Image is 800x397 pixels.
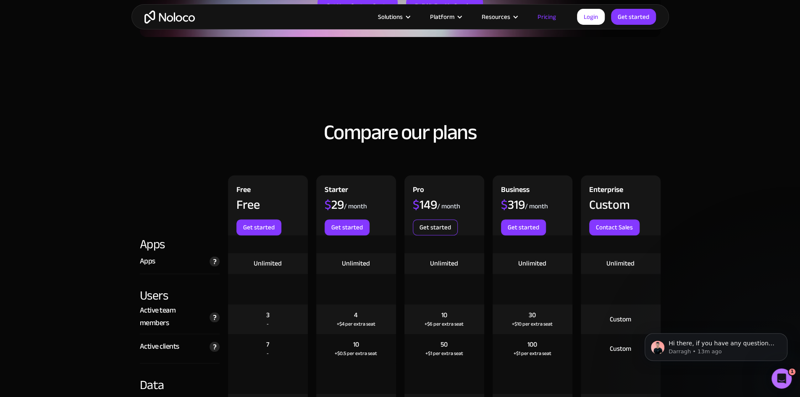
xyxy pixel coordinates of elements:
[140,340,179,353] div: Active clients
[367,11,420,22] div: Solutions
[325,193,331,216] span: $
[144,11,195,24] a: home
[342,259,370,268] div: Unlimited
[140,255,155,268] div: Apps
[606,259,635,268] div: Unlimited
[514,349,551,358] div: +$1 per extra seat
[441,340,448,349] div: 50
[335,349,377,358] div: +$0.5 per extra seat
[512,320,553,328] div: +$10 per extra seat
[140,235,220,253] div: Apps
[577,9,605,25] a: Login
[420,11,471,22] div: Platform
[344,202,367,211] div: / month
[254,259,282,268] div: Unlimited
[527,340,537,349] div: 100
[337,320,375,328] div: +$4 per extra seat
[430,259,458,268] div: Unlimited
[501,184,530,198] div: Business
[518,259,546,268] div: Unlimited
[611,9,656,25] a: Get started
[425,320,464,328] div: +$6 per extra seat
[236,198,260,211] div: Free
[140,304,205,329] div: Active team members
[589,198,630,211] div: Custom
[140,363,220,394] div: Data
[527,11,567,22] a: Pricing
[771,368,792,389] iframe: Intercom live chat
[266,340,269,349] div: 7
[589,184,623,198] div: Enterprise
[413,198,437,211] div: 149
[267,349,269,358] div: -
[471,11,527,22] div: Resources
[501,219,546,235] a: Get started
[529,310,536,320] div: 30
[437,202,460,211] div: / month
[140,121,661,144] h2: Compare our plans
[441,310,447,320] div: 10
[267,320,269,328] div: -
[378,11,403,22] div: Solutions
[413,219,458,235] a: Get started
[525,202,548,211] div: / month
[413,193,420,216] span: $
[413,184,424,198] div: Pro
[632,315,800,374] iframe: Intercom notifications message
[236,219,281,235] a: Get started
[610,315,631,324] div: Custom
[325,219,370,235] a: Get started
[353,340,359,349] div: 10
[789,368,795,375] span: 1
[425,349,463,358] div: +$1 per extra seat
[589,219,640,235] a: Contact Sales
[501,193,508,216] span: $
[140,274,220,304] div: Users
[430,11,454,22] div: Platform
[482,11,510,22] div: Resources
[610,344,631,353] div: Custom
[266,310,270,320] div: 3
[236,184,251,198] div: Free
[325,198,344,211] div: 29
[325,184,348,198] div: Starter
[354,310,358,320] div: 4
[501,198,525,211] div: 319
